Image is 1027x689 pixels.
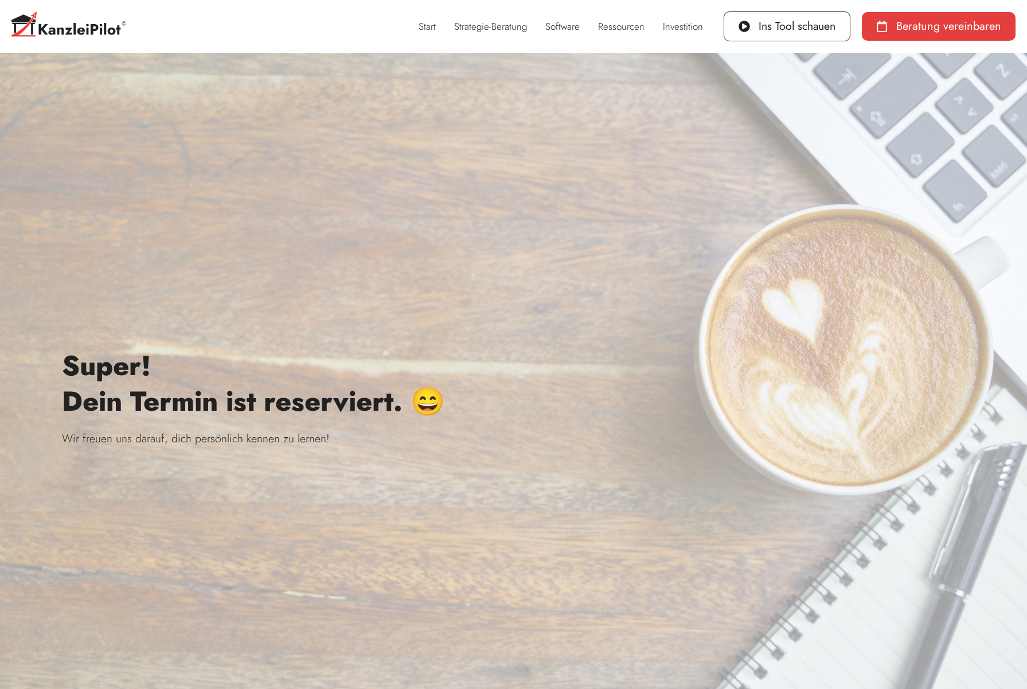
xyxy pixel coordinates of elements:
span: Beratung vereinbaren [896,21,1001,32]
h2: Super! Dein Termin ist reserviert. 😄 [62,348,965,420]
a: Investition [654,13,712,40]
img: Kanzleipilot-Logo-C [11,12,126,40]
a: Ressourcen [589,13,654,40]
a: Ins Tool schauen [724,11,850,41]
a: Start [409,13,445,40]
a: Beratung vereinbaren [862,12,1016,41]
nav: Menü [409,13,712,40]
a: Software [536,13,589,40]
h3: Wir freuen uns darauf, dich persönlich kennen zu lernen! [62,431,965,446]
span: Ins Tool schauen [759,21,835,32]
a: Strategie-Beratung [445,13,536,40]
